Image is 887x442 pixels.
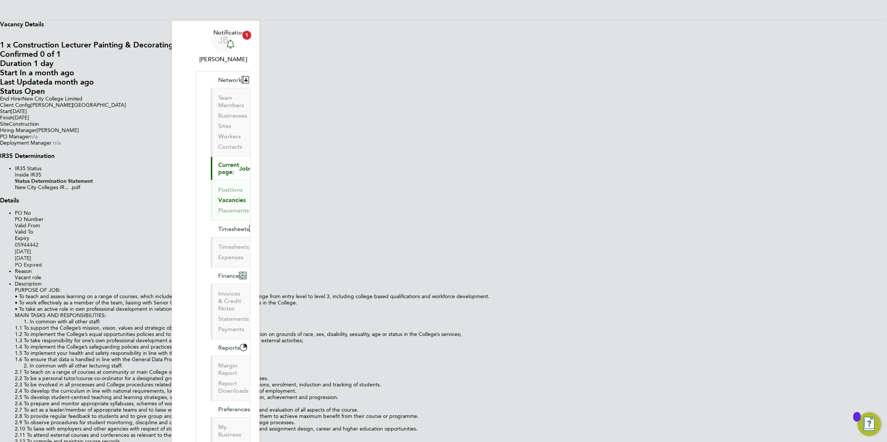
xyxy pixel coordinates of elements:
[218,406,250,413] span: Preferences
[218,254,243,261] a: Expenses
[34,59,53,68] span: 1 day
[30,363,887,369] li: In common with all other lecturing staff:
[37,127,79,133] span: [PERSON_NAME]
[15,337,887,344] p: 1.3 To take responsibility for one’s own professional development and participate in relevant int...
[15,210,31,216] label: PO No
[15,413,887,419] p: 2.8 To provide regular feedback to students and to give group and individual tutorial support to ...
[11,108,27,115] span: [DATE]
[15,375,887,382] p: 2.2 To be a personal tutor/course co-ordinator for a designated group of students within a range ...
[857,412,881,436] button: Open Resource Center, 1 new notification
[15,312,887,319] p: MAIN TASKS AND RESPONSIBILITIES:
[15,241,39,248] span: 05944442
[29,68,74,77] span: a month ago
[211,339,253,356] button: Reports
[218,290,241,312] a: Invoices & Credit Notes
[40,49,61,59] span: 0 of 1
[15,407,887,413] p: 2.7 To act as a leader/member of appropriate teams and to liaise with colleagues in the design, d...
[218,272,239,279] span: Finance
[218,362,238,376] a: Margin Report
[15,394,887,400] p: 2.5 To develop student-centred teaching and learning strategies, which contribute to, increased r...
[213,28,248,52] a: Notifications1
[218,161,239,175] span: Current page:
[218,143,242,150] a: Contacts
[15,293,887,300] p: • To teach and assess learning on a range of courses, which include 14-19 and adult learners. Cou...
[15,382,887,388] p: 2.3 To be involved in all processes and College procedures related to the selection, interviewing...
[15,306,887,312] p: • To take an active role in own professional development in relation to all aspects of the role.
[48,77,94,86] span: a month ago
[211,72,255,88] button: Network
[15,400,887,407] p: 2.6 To prepare and monitor appropriate syllabuses, schemes of work and learning outcomes.
[15,344,887,350] p: 1.4 To implement the College’s safeguarding policies and practices.
[218,380,249,394] a: Report Downloads
[15,331,887,337] p: 1.2 To implement the College’s equal opportunities policies and to work actively to overcome disc...
[15,268,32,274] label: Reason
[15,274,41,281] span: Vacant role
[218,207,249,214] a: Placements
[15,300,887,306] p: • To work effectively as a member of the team, liaising with Senior Curriculum Manager and all co...
[211,221,262,237] button: Timesheets
[218,94,244,109] a: Team Members
[218,423,241,438] a: My Business
[196,55,251,64] span: Josh Boulding
[15,229,887,235] div: Valid To
[30,319,887,325] li: In common with all other staff:
[196,28,251,64] a: JB[PERSON_NAME]
[13,115,29,121] span: [DATE]
[213,28,248,37] span: Notifications
[15,356,887,363] p: 1.6 To ensure that data is handled in line with the General Data Protection Regulations.
[30,133,37,140] span: n/a
[218,133,241,140] a: Workers
[15,432,887,438] p: 2.11 To attend external courses and conferences as relevant to the work of the Programme.
[211,401,264,417] button: Preferences
[15,426,887,432] p: 2.10 To liaise with employers and other agencies with respect of student placement supervision, c...
[218,243,249,250] a: Timesheets
[15,255,31,261] span: [DATE]
[15,281,42,287] label: Description
[15,419,887,426] p: 2.9 To observe procedures for student monitoring, discipline and complaints in accordance with th...
[15,184,80,191] a: New City Colleges IR... .pdf
[218,315,249,322] a: Statements
[15,172,41,178] span: Inside IR35
[24,86,45,96] span: Open
[15,287,887,293] p: PURPOSE OF JOB:
[218,76,242,83] span: Network
[31,102,126,108] span: [PERSON_NAME][GEOGRAPHIC_DATA]
[218,122,231,129] a: Sites
[22,96,82,102] span: New City College Limited
[15,165,42,172] label: IR35 Status
[218,197,246,204] a: Vacancies
[15,216,887,222] div: PO Number
[242,31,251,40] span: 1
[218,326,244,333] a: Payments
[15,222,887,229] div: Valid From
[15,350,887,356] p: 1.5 To implement your health and safety responsibility in line with the College’s Health and Safe...
[239,165,252,172] span: Jobs
[218,112,247,119] a: Businesses
[15,248,31,255] span: [DATE]
[15,261,42,268] span: PO Expired
[15,325,887,331] p: 1.1 To support the College’s mission, vision, values and strategic objectives;
[15,388,887,394] p: 2.4 To develop the curriculum in line with national requirements, local community needs, and the ...
[15,235,887,241] div: Expiry
[211,180,250,220] div: Current page:Jobs
[218,344,240,351] span: Reports
[211,157,265,180] button: Current page:Jobs
[9,121,39,127] span: Construction
[218,186,243,193] a: Positions
[53,140,60,146] span: n/a
[218,225,249,232] span: Timesheets
[15,369,887,375] p: 2.1 To teach on a range of courses at community or main College sites.
[211,267,252,284] button: Finance
[15,178,93,184] strong: Status Determination Statement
